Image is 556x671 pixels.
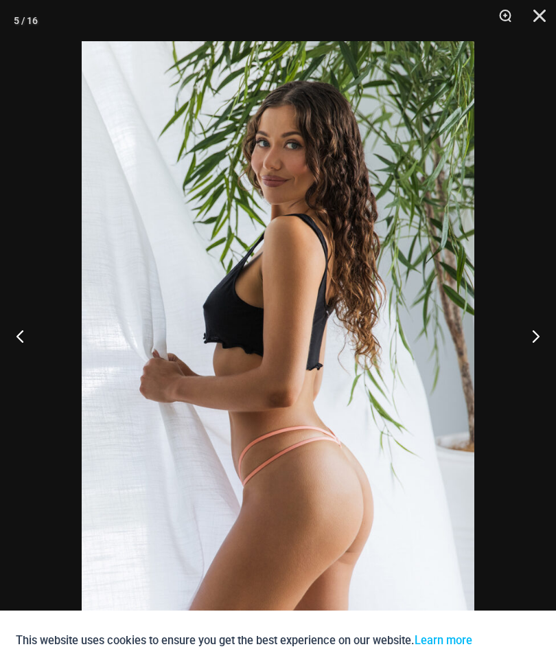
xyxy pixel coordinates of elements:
button: Next [505,302,556,370]
p: This website uses cookies to ensure you get the best experience on our website. [16,631,472,650]
button: Accept [483,624,541,657]
div: 5 / 16 [14,10,38,31]
img: Sip Bellini 608 Micro Thong 03 [82,41,474,630]
a: Learn more [415,634,472,647]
